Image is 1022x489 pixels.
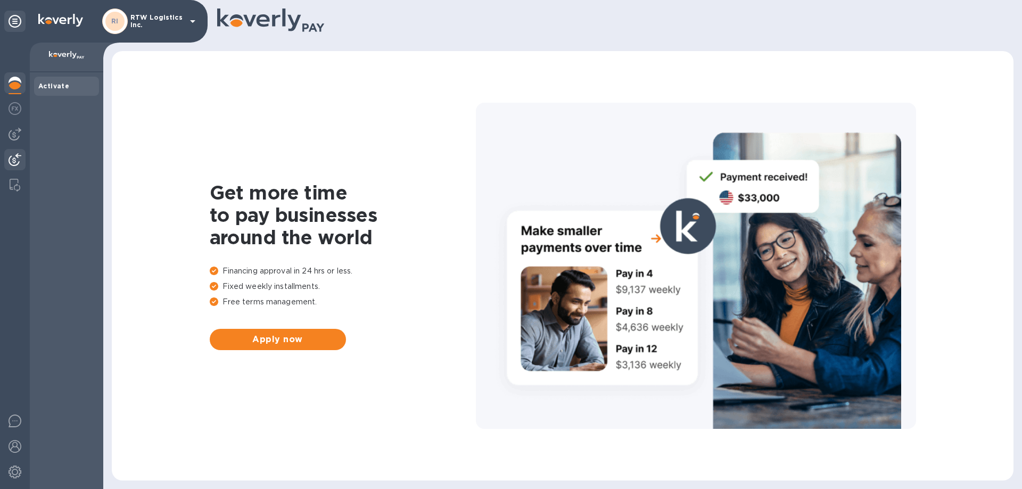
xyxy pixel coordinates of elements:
img: Foreign exchange [9,102,21,115]
span: Apply now [218,333,337,346]
b: RI [111,17,119,25]
p: RTW Logistics Inc. [130,14,184,29]
p: Fixed weekly installments. [210,281,476,292]
button: Apply now [210,329,346,350]
p: Financing approval in 24 hrs or less. [210,266,476,277]
h1: Get more time to pay businesses around the world [210,181,476,248]
b: Activate [38,82,69,90]
div: Unpin categories [4,11,26,32]
p: Free terms management. [210,296,476,308]
img: Logo [38,14,83,27]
